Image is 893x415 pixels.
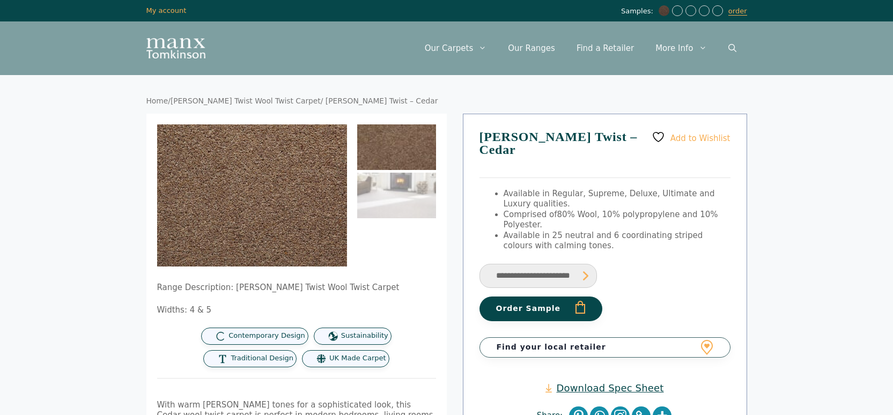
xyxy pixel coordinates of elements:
[652,130,730,144] a: Add to Wishlist
[157,283,436,293] p: Range Description: [PERSON_NAME] Twist Wool Twist Carpet
[504,210,557,219] span: Comprised of
[357,124,436,170] img: Tomkinson Twist - Cedar
[645,32,717,64] a: More Info
[504,231,703,251] span: Available in 25 neutral and 6 coordinating striped colours with calming tones.
[157,305,436,316] p: Widths: 4 & 5
[341,331,388,340] span: Sustainability
[479,130,730,178] h1: [PERSON_NAME] Twist – Cedar
[146,38,205,58] img: Manx Tomkinson
[228,331,305,340] span: Contemporary Design
[414,32,747,64] nav: Primary
[146,6,187,14] a: My account
[728,7,747,16] a: order
[718,32,747,64] a: Open Search Bar
[146,97,168,105] a: Home
[504,189,715,209] span: Available in Regular, Supreme, Deluxe, Ultimate and Luxury qualities.
[357,173,436,218] img: Tomkinson Twist - Cedar - Image 2
[659,5,669,16] img: Tomkinson Twist - Teak
[479,297,602,321] button: Order Sample
[621,7,656,16] span: Samples:
[414,32,498,64] a: Our Carpets
[171,97,321,105] a: [PERSON_NAME] Twist Wool Twist Carpet
[566,32,645,64] a: Find a Retailer
[329,354,386,363] span: UK Made Carpet
[670,133,730,143] span: Add to Wishlist
[479,337,730,358] a: Find your local retailer
[231,354,293,363] span: Traditional Design
[545,382,663,394] a: Download Spec Sheet
[146,97,747,106] nav: Breadcrumb
[497,32,566,64] a: Our Ranges
[504,210,718,230] span: 80% Wool, 10% polypropylene and 10% Polyester.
